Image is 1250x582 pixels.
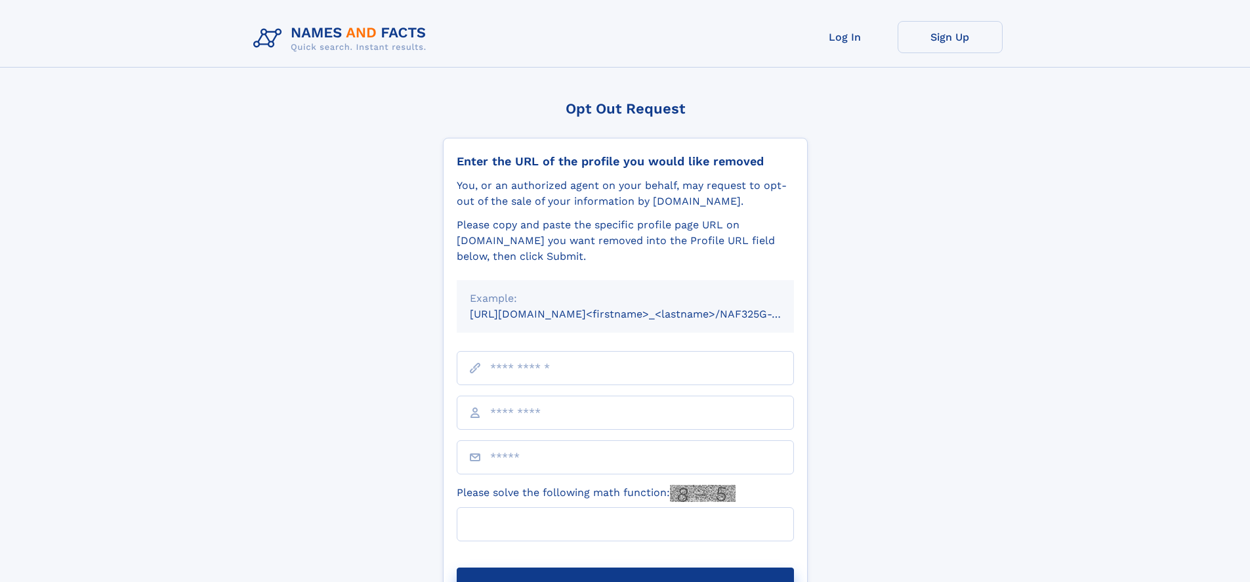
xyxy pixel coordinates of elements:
[443,100,808,117] div: Opt Out Request
[793,21,898,53] a: Log In
[457,178,794,209] div: You, or an authorized agent on your behalf, may request to opt-out of the sale of your informatio...
[470,291,781,306] div: Example:
[470,308,819,320] small: [URL][DOMAIN_NAME]<firstname>_<lastname>/NAF325G-xxxxxxxx
[457,485,736,502] label: Please solve the following math function:
[457,154,794,169] div: Enter the URL of the profile you would like removed
[248,21,437,56] img: Logo Names and Facts
[457,217,794,264] div: Please copy and paste the specific profile page URL on [DOMAIN_NAME] you want removed into the Pr...
[898,21,1003,53] a: Sign Up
